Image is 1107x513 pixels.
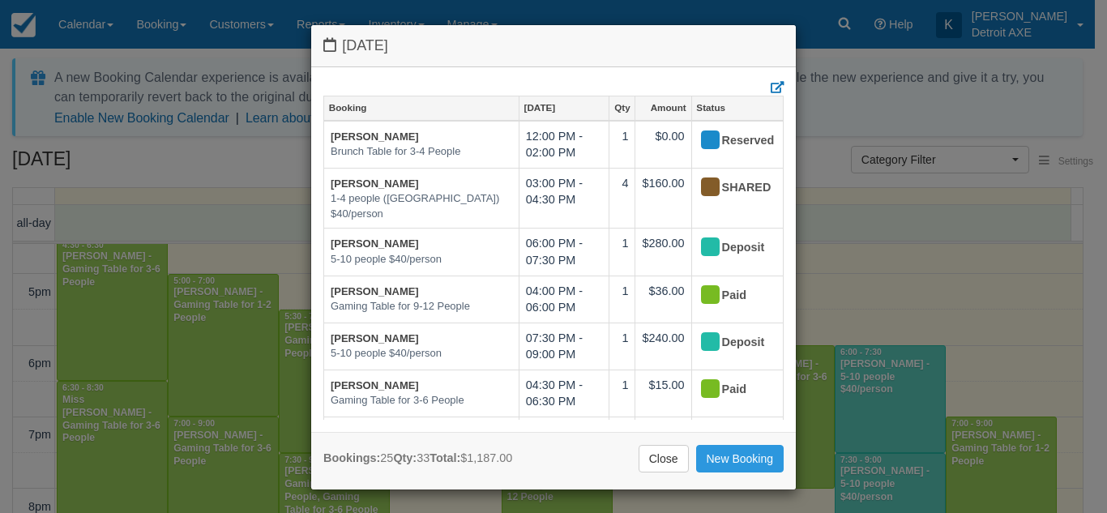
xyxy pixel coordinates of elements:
a: Close [639,445,689,472]
strong: Qty: [393,451,417,464]
td: 1 [609,417,635,464]
td: 1 [609,323,635,370]
div: Paid [699,283,763,309]
a: [PERSON_NAME] [331,177,419,190]
div: 25 33 $1,187.00 [323,450,512,467]
td: $15.00 [635,370,691,417]
div: Deposit [699,330,763,356]
a: [PERSON_NAME] [331,332,419,344]
em: 5-10 people $40/person [331,346,512,361]
td: 07:00 PM - 09:00 PM [519,417,609,464]
td: 07:30 PM - 09:00 PM [519,323,609,370]
div: Deposit [699,235,763,261]
em: Gaming Table for 3-6 People [331,393,512,408]
a: Qty [609,96,635,119]
td: 1 [609,121,635,169]
td: 12:00 PM - 02:00 PM [519,121,609,169]
td: $12.00 [635,417,691,464]
a: [DATE] [519,96,609,119]
em: Gaming Table for 9-12 People [331,299,512,314]
td: 04:00 PM - 06:00 PM [519,276,609,323]
td: 1 [609,370,635,417]
a: [PERSON_NAME] [331,130,419,143]
td: 04:30 PM - 06:30 PM [519,370,609,417]
a: [PERSON_NAME] [331,379,419,391]
em: 5-10 people $40/person [331,252,512,267]
td: $0.00 [635,121,691,169]
a: Amount [635,96,690,119]
em: Brunch Table for 3-4 People [331,144,512,160]
div: SHARED [699,175,763,201]
td: $160.00 [635,168,691,229]
div: Reserved [699,128,763,154]
div: Paid [699,377,763,403]
strong: Total: [430,451,460,464]
strong: Bookings: [323,451,380,464]
a: New Booking [696,445,784,472]
a: [PERSON_NAME] [331,285,419,297]
td: $36.00 [635,276,691,323]
td: 06:00 PM - 07:30 PM [519,229,609,276]
td: 1 [609,229,635,276]
h4: [DATE] [323,37,784,54]
td: 03:00 PM - 04:30 PM [519,168,609,229]
td: $240.00 [635,323,691,370]
a: [PERSON_NAME] [331,237,419,250]
td: 1 [609,276,635,323]
a: Status [692,96,783,119]
em: 1-4 people ([GEOGRAPHIC_DATA]) $40/person [331,191,512,221]
a: Booking [324,96,519,119]
td: 4 [609,168,635,229]
td: $280.00 [635,229,691,276]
